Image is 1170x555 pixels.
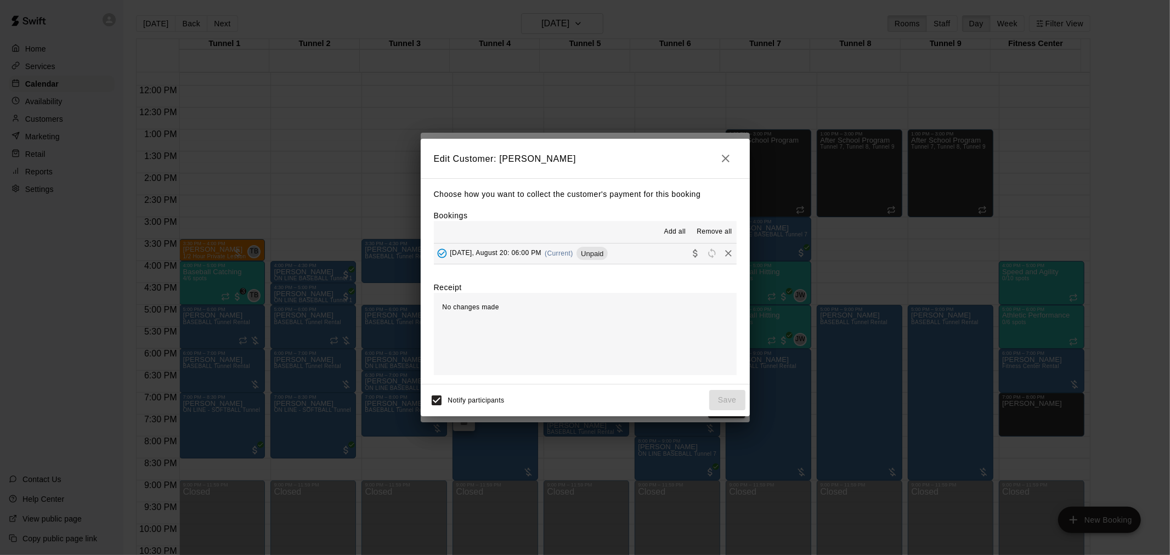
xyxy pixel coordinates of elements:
h2: Edit Customer: [PERSON_NAME] [421,139,750,178]
button: Added - Collect Payment [434,245,450,262]
span: Remove [720,249,737,257]
span: Collect payment [687,249,704,257]
span: [DATE], August 20: 06:00 PM [450,250,542,257]
span: Unpaid [576,250,608,258]
span: Remove all [697,226,732,237]
label: Receipt [434,282,462,293]
button: Remove all [692,223,736,241]
button: Added - Collect Payment[DATE], August 20: 06:00 PM(Current)UnpaidCollect paymentRescheduleRemove [434,243,737,264]
span: Notify participants [448,397,505,404]
span: (Current) [545,250,573,257]
span: Add all [664,226,686,237]
p: Choose how you want to collect the customer's payment for this booking [434,188,737,201]
label: Bookings [434,211,468,220]
button: Add all [657,223,692,241]
span: Reschedule [704,249,720,257]
span: No changes made [443,303,499,311]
